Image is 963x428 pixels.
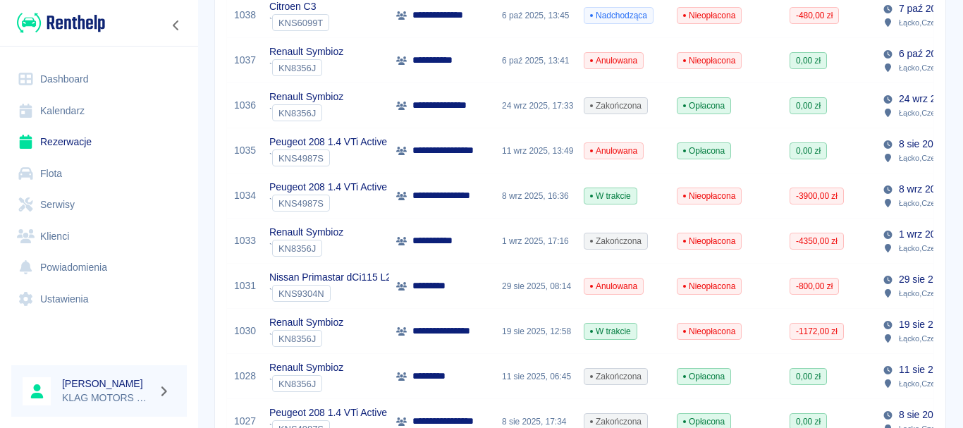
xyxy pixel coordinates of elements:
a: Renthelp logo [11,11,105,35]
a: 1036 [234,98,256,113]
p: Łącko , Czerniec 10 [899,106,962,119]
h6: [PERSON_NAME] [62,377,152,391]
p: Renault Symbioz [269,90,343,104]
p: Renault Symbioz [269,44,343,59]
p: Łącko , Czerniec 10 [899,61,962,74]
a: Kalendarz [11,95,187,127]
p: Nissan Primastar dCi115 L2H1P2 Extra [269,270,441,285]
div: 8 wrz 2025, 16:36 [495,173,577,219]
span: Zakończona [584,415,647,428]
a: Ustawienia [11,283,187,315]
span: Nadchodząca [584,9,653,22]
p: Peugeot 208 1.4 VTi Active [269,405,387,420]
span: KN8356J [273,63,321,73]
div: ` [269,330,343,347]
span: W trakcie [584,190,637,202]
span: Zakończona [584,235,647,247]
p: Łącko , Czerniec 10 [899,332,962,345]
span: KN8356J [273,243,321,254]
span: 0,00 zł [790,415,826,428]
span: KN8356J [273,379,321,389]
span: KNS4987S [273,153,329,164]
div: 11 wrz 2025, 13:49 [495,128,577,173]
a: 1028 [234,369,256,384]
a: Rezerwacje [11,126,187,158]
div: ` [269,285,441,302]
p: Peugeot 208 1.4 VTi Active [269,180,387,195]
span: Opłacona [677,370,730,383]
a: Flota [11,158,187,190]
div: 11 sie 2025, 06:45 [495,354,577,399]
span: KNS4987S [273,198,329,209]
a: 1030 [234,324,256,338]
span: -4350,00 zł [790,235,843,247]
span: Anulowana [584,280,643,293]
a: 1035 [234,143,256,158]
span: KNS6099T [273,18,329,28]
p: Renault Symbioz [269,315,343,330]
a: 1038 [234,8,256,23]
p: Łącko , Czerniec 10 [899,377,962,390]
span: 0,00 zł [790,145,826,157]
p: KLAG MOTORS Rent a Car [62,391,152,405]
p: Renault Symbioz [269,225,343,240]
span: Nieopłacona [677,235,741,247]
p: Łącko , Czerniec 10 [899,152,962,164]
div: ` [269,195,387,212]
div: 19 sie 2025, 12:58 [495,309,577,354]
span: KN8356J [273,108,321,118]
span: -3900,00 zł [790,190,843,202]
a: 1034 [234,188,256,203]
a: 1037 [234,53,256,68]
div: ` [269,59,343,76]
div: 6 paź 2025, 13:41 [495,38,577,83]
a: Dashboard [11,63,187,95]
span: 0,00 zł [790,99,826,112]
a: 1031 [234,279,256,293]
p: Renault Symbioz [269,360,343,375]
span: Zakończona [584,99,647,112]
div: ` [269,14,329,31]
div: ` [269,375,343,392]
div: ` [269,240,343,257]
span: Opłacona [677,99,730,112]
span: Nieopłacona [677,325,741,338]
p: Peugeot 208 1.4 VTi Active [269,135,387,149]
div: 24 wrz 2025, 17:33 [495,83,577,128]
span: Anulowana [584,145,643,157]
div: ` [269,104,343,121]
span: W trakcie [584,325,637,338]
a: Klienci [11,221,187,252]
span: Nieopłacona [677,9,741,22]
span: Nieopłacona [677,280,741,293]
a: 1033 [234,233,256,248]
span: Opłacona [677,415,730,428]
span: 0,00 zł [790,370,826,383]
span: Opłacona [677,145,730,157]
span: Nieopłacona [677,190,741,202]
span: -480,00 zł [790,9,838,22]
span: Zakończona [584,370,647,383]
a: Powiadomienia [11,252,187,283]
p: Łącko , Czerniec 10 [899,287,962,300]
div: 1 wrz 2025, 17:16 [495,219,577,264]
div: 29 sie 2025, 08:14 [495,264,577,309]
span: Nieopłacona [677,54,741,67]
span: 0,00 zł [790,54,826,67]
span: KN8356J [273,334,321,344]
p: Łącko , Czerniec 10 [899,242,962,255]
button: Zwiń nawigację [166,16,187,35]
a: Serwisy [11,189,187,221]
p: Łącko , Czerniec 10 [899,16,962,29]
span: -800,00 zł [790,280,838,293]
img: Renthelp logo [17,11,105,35]
p: Łącko , Czerniec 10 [899,197,962,209]
span: KNS9304N [273,288,330,299]
div: ` [269,149,387,166]
span: -1172,00 zł [790,325,843,338]
span: Anulowana [584,54,643,67]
